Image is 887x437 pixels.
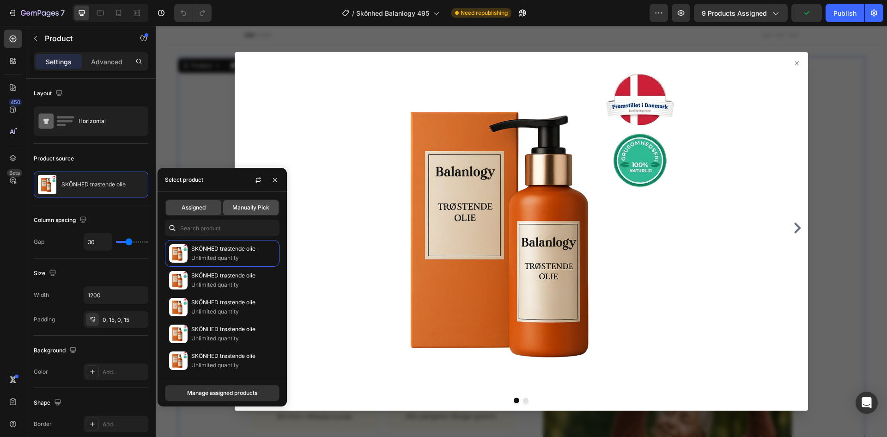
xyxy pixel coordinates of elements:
p: Unlimited quantity [191,334,275,343]
button: 7 [4,4,69,22]
div: Padding [34,315,55,324]
div: Product source [34,154,74,163]
div: 0, 15, 0, 15 [103,316,146,324]
div: Undo/Redo [174,4,212,22]
div: Color [34,368,48,376]
p: SKÖNHED trøstende olie [191,325,275,334]
p: Unlimited quantity [191,253,275,263]
img: collections [169,271,188,289]
span: Manually Pick [232,203,269,212]
img: collections [169,325,188,343]
p: Advanced [91,57,122,67]
p: Unlimited quantity [191,361,275,370]
p: SKÖNHED trøstende olie [191,244,275,253]
img: collections [169,244,188,263]
span: / [352,8,354,18]
div: Add... [103,420,146,429]
div: Gap [34,238,44,246]
p: Unlimited quantity [191,307,275,316]
div: Open Intercom Messenger [856,392,878,414]
button: Dot [358,372,364,377]
button: Manage assigned products [165,385,279,401]
input: Auto [84,234,112,250]
div: Select product [165,176,203,184]
input: Search in Settings & Advanced [165,220,279,236]
img: collections [169,298,188,316]
img: product feature img [38,175,56,194]
p: SKÖNHED trøstende olie [191,351,275,361]
button: 9 products assigned [694,4,788,22]
p: SKÖNHED trøstende olie [191,298,275,307]
p: 7 [61,7,65,18]
p: SKÖNHED trøstende olie [61,181,126,188]
iframe: Design area [156,26,887,437]
p: SKÖNHED trøstende olie [191,271,275,280]
span: 9 products assigned [702,8,767,18]
div: Border [34,420,52,428]
span: Assigned [182,203,206,212]
div: Width [34,291,49,299]
div: Column spacing [34,214,89,227]
p: Settings [46,57,72,67]
div: Add... [103,368,146,376]
button: Publish [826,4,864,22]
div: Layout [34,87,65,100]
div: Beta [7,169,22,177]
div: 450 [9,98,22,106]
div: Background [34,345,79,357]
button: Carousel Next Arrow [636,197,647,208]
div: Size [34,267,58,280]
div: Horizontal [79,111,135,132]
button: Dot [367,372,373,377]
span: Skönhed Balanlogy 495 [356,8,429,18]
div: Manage assigned products [187,389,257,397]
div: Publish [833,8,857,18]
input: Auto [84,287,148,303]
p: Product [45,33,123,44]
p: Unlimited quantity [191,280,275,289]
div: Shape [34,397,63,409]
img: collections [169,351,188,370]
span: Need republishing [461,9,508,17]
